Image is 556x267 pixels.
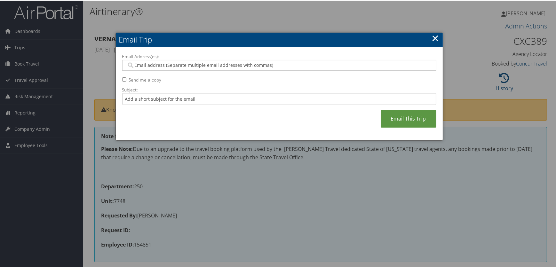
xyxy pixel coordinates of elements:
[122,86,436,92] label: Subject:
[122,92,436,104] input: Add a short subject for the email
[116,32,443,46] h2: Email Trip
[122,53,436,59] label: Email Address(es):
[381,109,436,127] a: Email This Trip
[432,31,439,44] a: ×
[126,61,432,68] input: Email address (Separate multiple email addresses with commas)
[129,76,162,82] label: Send me a copy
